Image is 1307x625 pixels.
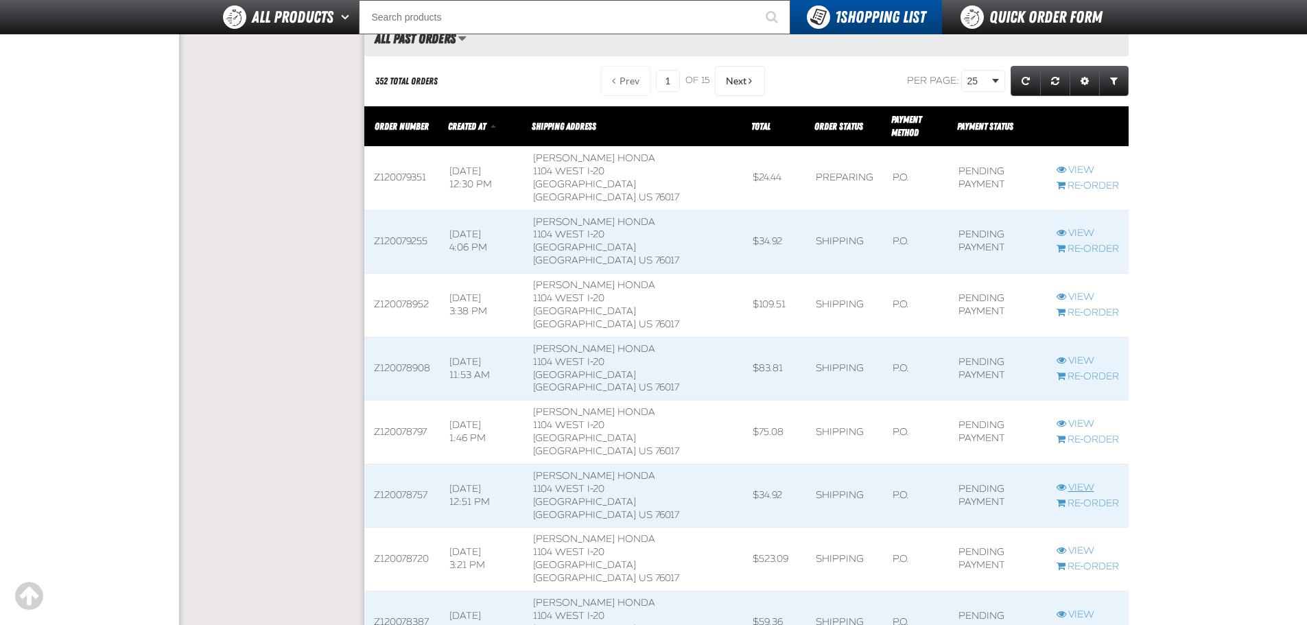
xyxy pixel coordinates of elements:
td: $523.09 [743,528,806,591]
td: Pending payment [949,464,1046,528]
span: [PERSON_NAME] Honda [533,152,655,164]
td: $83.81 [743,337,806,401]
td: P.O. [883,337,949,401]
td: Pending payment [949,401,1046,464]
td: [DATE] 11:53 AM [440,337,524,401]
span: US [639,445,652,457]
td: Shipping [806,337,883,401]
a: Order Number [375,121,429,132]
td: $34.92 [743,464,806,528]
span: [GEOGRAPHIC_DATA] [533,445,636,457]
td: Z120079255 [364,210,440,274]
a: View Z120079351 order [1057,164,1119,177]
a: View Z120079255 order [1057,227,1119,240]
div: 352 Total Orders [375,75,438,88]
bdo: 76017 [655,572,679,584]
span: US [639,318,652,330]
span: [PERSON_NAME] Honda [533,343,655,355]
td: Pending payment [949,528,1046,591]
a: View Z120078720 order [1057,545,1119,558]
span: [GEOGRAPHIC_DATA] [533,191,636,203]
a: Order Status [814,121,863,132]
span: [GEOGRAPHIC_DATA] [533,509,636,521]
span: Payment Method [891,114,921,138]
a: Re-Order Z120078908 order [1057,370,1119,384]
td: Z120078720 [364,528,440,591]
span: [GEOGRAPHIC_DATA] [533,432,636,444]
span: [PERSON_NAME] Honda [533,406,655,418]
bdo: 76017 [655,318,679,330]
td: Pending payment [949,274,1046,338]
span: US [639,191,652,203]
span: [PERSON_NAME] Honda [533,597,655,609]
span: 1104 West I-20 [533,356,604,368]
a: Re-Order Z120079351 order [1057,180,1119,193]
span: Created At [448,121,486,132]
span: Per page: [907,75,959,86]
span: [GEOGRAPHIC_DATA] [533,241,636,253]
td: [DATE] 12:51 PM [440,464,524,528]
td: [DATE] 4:06 PM [440,210,524,274]
td: $34.92 [743,210,806,274]
a: Reset grid action [1040,66,1070,96]
a: Refresh grid action [1011,66,1041,96]
td: P.O. [883,274,949,338]
th: Row actions [1047,106,1129,147]
span: 1104 West I-20 [533,483,604,495]
span: [PERSON_NAME] Honda [533,533,655,545]
h2: All Past Orders [364,31,456,46]
span: [PERSON_NAME] Honda [533,216,655,228]
button: Manage grid views. Current view is All Past Orders [458,27,467,50]
a: Total [751,121,770,132]
td: Preparing [806,147,883,211]
td: Shipping [806,401,883,464]
a: Re-Order Z120078757 order [1057,497,1119,510]
bdo: 76017 [655,381,679,393]
a: Created At [448,121,488,132]
span: [PERSON_NAME] Honda [533,279,655,291]
a: Expand or Collapse Grid Settings [1070,66,1100,96]
td: Z120078952 [364,274,440,338]
span: [GEOGRAPHIC_DATA] [533,305,636,317]
div: Scroll to the top [14,581,44,611]
input: Current page number [656,70,680,92]
span: [GEOGRAPHIC_DATA] [533,559,636,571]
span: [PERSON_NAME] Honda [533,470,655,482]
td: [DATE] 3:38 PM [440,274,524,338]
span: [GEOGRAPHIC_DATA] [533,381,636,393]
span: [GEOGRAPHIC_DATA] [533,318,636,330]
span: Shipping Address [532,121,596,132]
span: Next Page [726,75,746,86]
td: Pending payment [949,337,1046,401]
td: Z120078797 [364,401,440,464]
td: P.O. [883,210,949,274]
span: [GEOGRAPHIC_DATA] [533,178,636,190]
span: US [639,255,652,266]
td: $75.08 [743,401,806,464]
td: Shipping [806,274,883,338]
td: P.O. [883,464,949,528]
td: Shipping [806,210,883,274]
bdo: 76017 [655,255,679,266]
span: US [639,381,652,393]
td: $24.44 [743,147,806,211]
td: Z120079351 [364,147,440,211]
td: P.O. [883,528,949,591]
span: 1104 West I-20 [533,610,604,622]
strong: 1 [835,8,840,27]
a: Re-Order Z120078720 order [1057,561,1119,574]
span: All Products [252,5,333,30]
a: Re-Order Z120079255 order [1057,243,1119,256]
a: View Z120078952 order [1057,291,1119,304]
td: P.O. [883,147,949,211]
span: 25 [967,74,989,89]
a: Re-Order Z120078952 order [1057,307,1119,320]
td: $109.51 [743,274,806,338]
span: 1104 West I-20 [533,419,604,431]
bdo: 76017 [655,509,679,521]
span: [GEOGRAPHIC_DATA] [533,255,636,266]
td: Z120078908 [364,337,440,401]
td: Shipping [806,464,883,528]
